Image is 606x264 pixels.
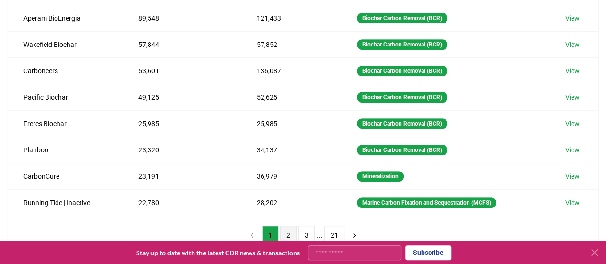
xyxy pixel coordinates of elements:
td: 136,087 [241,57,341,84]
td: 57,844 [123,31,241,57]
td: Planboo [8,137,123,163]
td: 121,433 [241,5,341,31]
div: Biochar Carbon Removal (BCR) [357,145,447,155]
td: 57,852 [241,31,341,57]
a: View [565,172,580,181]
button: 3 [298,226,315,245]
td: Running Tide | Inactive [8,189,123,216]
td: Wakefield Biochar [8,31,123,57]
td: Aperam BioEnergia [8,5,123,31]
a: View [565,66,580,76]
td: 52,625 [241,84,341,110]
a: View [565,13,580,23]
td: CarbonCure [8,163,123,189]
td: 22,780 [123,189,241,216]
td: 25,985 [241,110,341,137]
td: Pacific Biochar [8,84,123,110]
li: ... [317,230,322,241]
a: View [565,92,580,102]
td: 23,191 [123,163,241,189]
a: View [565,145,580,155]
a: View [565,40,580,49]
button: next page [346,226,363,245]
td: 28,202 [241,189,341,216]
div: Biochar Carbon Removal (BCR) [357,66,447,76]
td: 36,979 [241,163,341,189]
a: View [565,119,580,128]
td: 25,985 [123,110,241,137]
a: View [565,198,580,207]
td: 23,320 [123,137,241,163]
td: 53,601 [123,57,241,84]
td: 34,137 [241,137,341,163]
div: Marine Carbon Fixation and Sequestration (MCFS) [357,197,496,208]
div: Mineralization [357,171,404,182]
div: Biochar Carbon Removal (BCR) [357,39,447,50]
td: Carboneers [8,57,123,84]
button: 2 [280,226,297,245]
button: 21 [324,226,344,245]
div: Biochar Carbon Removal (BCR) [357,13,447,23]
div: Biochar Carbon Removal (BCR) [357,118,447,129]
td: 89,548 [123,5,241,31]
td: 49,125 [123,84,241,110]
td: Freres Biochar [8,110,123,137]
div: Biochar Carbon Removal (BCR) [357,92,447,103]
button: 1 [262,226,278,245]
